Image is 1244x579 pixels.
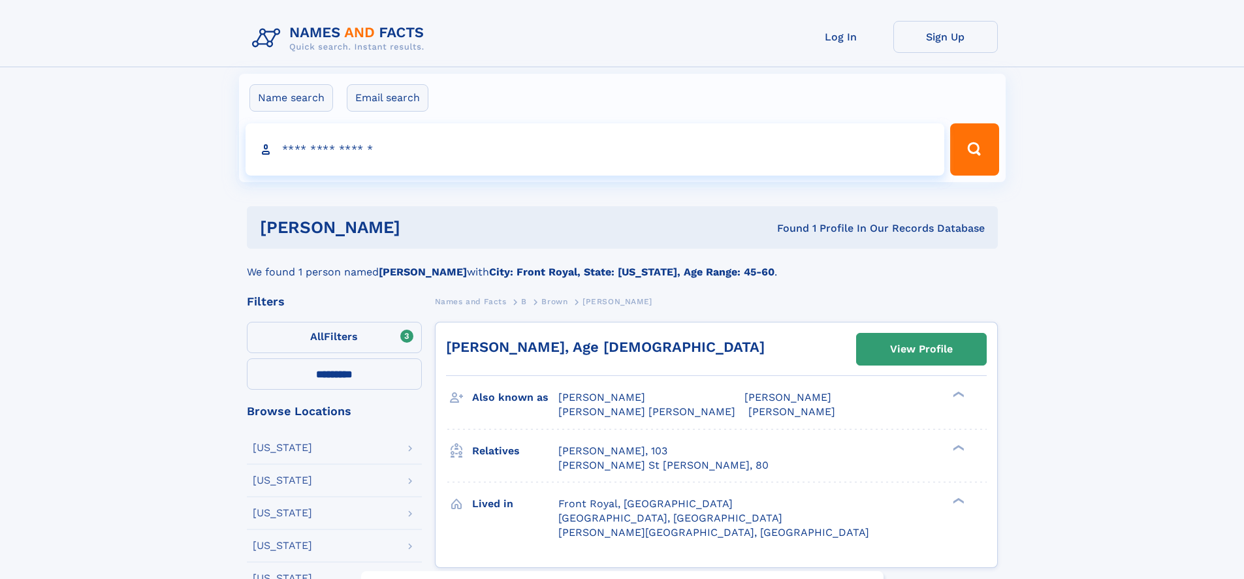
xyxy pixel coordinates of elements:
span: All [310,330,324,343]
a: Names and Facts [435,293,507,309]
span: [PERSON_NAME] [748,405,835,418]
b: [PERSON_NAME] [379,266,467,278]
a: [PERSON_NAME] St [PERSON_NAME], 80 [558,458,769,473]
img: Logo Names and Facts [247,21,435,56]
span: Front Royal, [GEOGRAPHIC_DATA] [558,497,733,510]
span: [GEOGRAPHIC_DATA], [GEOGRAPHIC_DATA] [558,512,782,524]
span: [PERSON_NAME] [744,391,831,403]
button: Search Button [950,123,998,176]
div: View Profile [890,334,953,364]
a: Brown [541,293,567,309]
a: [PERSON_NAME], Age [DEMOGRAPHIC_DATA] [446,339,765,355]
h3: Lived in [472,493,558,515]
a: Sign Up [893,21,998,53]
div: [US_STATE] [253,443,312,453]
b: City: Front Royal, State: [US_STATE], Age Range: 45-60 [489,266,774,278]
div: Filters [247,296,422,307]
h1: [PERSON_NAME] [260,219,589,236]
a: B [521,293,527,309]
span: [PERSON_NAME] [558,391,645,403]
span: B [521,297,527,306]
a: View Profile [857,334,986,365]
a: [PERSON_NAME], 103 [558,444,667,458]
span: [PERSON_NAME] [PERSON_NAME] [558,405,735,418]
span: Brown [541,297,567,306]
label: Filters [247,322,422,353]
div: Found 1 Profile In Our Records Database [588,221,985,236]
h3: Relatives [472,440,558,462]
div: [US_STATE] [253,508,312,518]
div: [US_STATE] [253,540,312,551]
a: Log In [789,21,893,53]
div: ❯ [949,496,965,505]
div: [US_STATE] [253,475,312,486]
div: We found 1 person named with . [247,249,998,280]
div: Browse Locations [247,405,422,417]
span: [PERSON_NAME][GEOGRAPHIC_DATA], [GEOGRAPHIC_DATA] [558,526,869,539]
label: Name search [249,84,333,112]
span: [PERSON_NAME] [582,297,652,306]
h3: Also known as [472,386,558,409]
div: ❯ [949,390,965,399]
label: Email search [347,84,428,112]
input: search input [246,123,945,176]
div: ❯ [949,443,965,452]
